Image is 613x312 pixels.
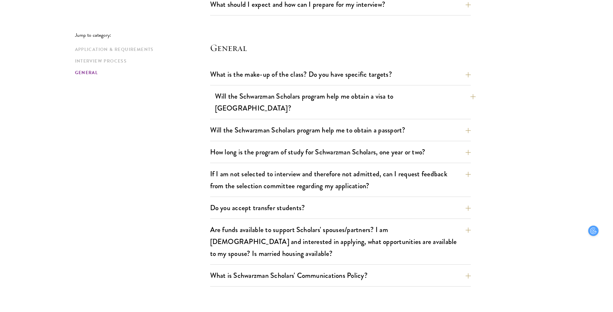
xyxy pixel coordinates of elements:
button: How long is the program of study for Schwarzman Scholars, one year or two? [210,145,471,159]
button: Are funds available to support Scholars' spouses/partners? I am [DEMOGRAPHIC_DATA] and interested... [210,222,471,261]
a: Application & Requirements [75,46,206,53]
a: Interview Process [75,58,206,64]
button: Will the Schwarzman Scholars program help me obtain a visa to [GEOGRAPHIC_DATA]? [215,89,476,115]
button: Will the Schwarzman Scholars program help me to obtain a passport? [210,123,471,137]
h4: General [210,41,471,54]
button: Do you accept transfer students? [210,200,471,215]
p: Jump to category: [75,32,210,38]
button: What is the make-up of the class? Do you have specific targets? [210,67,471,82]
button: What is Schwarzman Scholars' Communications Policy? [210,268,471,283]
a: General [75,69,206,76]
button: If I am not selected to interview and therefore not admitted, can I request feedback from the sel... [210,167,471,193]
